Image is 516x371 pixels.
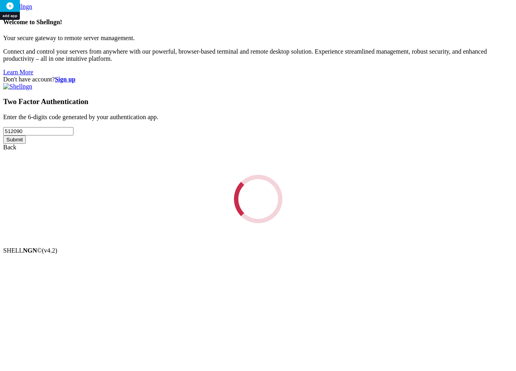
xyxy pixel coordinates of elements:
input: Two factor code [3,127,73,135]
a: Back [3,144,16,151]
p: Your secure gateway to remote server management. [3,35,513,42]
h3: Two Factor Authentication [3,97,513,106]
h4: Welcome to Shellngn! [3,19,513,26]
a: Sign up [55,76,75,83]
img: Shellngn [3,83,32,90]
b: NGN [23,247,37,254]
span: 4.2.0 [42,247,58,254]
input: Submit [3,135,26,144]
div: Don't have account? [3,76,513,83]
a: Learn More [3,69,33,75]
p: Enter the 6-digits code generated by your authentication app. [3,114,513,121]
p: Connect and control your servers from anywhere with our powerful, browser-based terminal and remo... [3,48,513,62]
span: SHELL © [3,247,57,254]
div: Loading... [232,172,284,225]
